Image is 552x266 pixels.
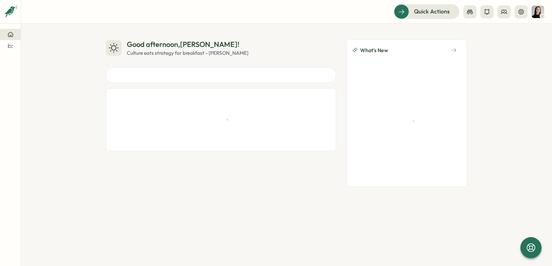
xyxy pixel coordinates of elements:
span: What's New [360,46,388,54]
span: Quick Actions [414,7,450,16]
div: Culture eats strategy for breakfast - [PERSON_NAME] [127,50,248,57]
img: Elena Ladushyna [532,6,544,18]
button: Quick Actions [394,4,459,19]
div: Good afternoon , [PERSON_NAME] ! [127,39,248,50]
